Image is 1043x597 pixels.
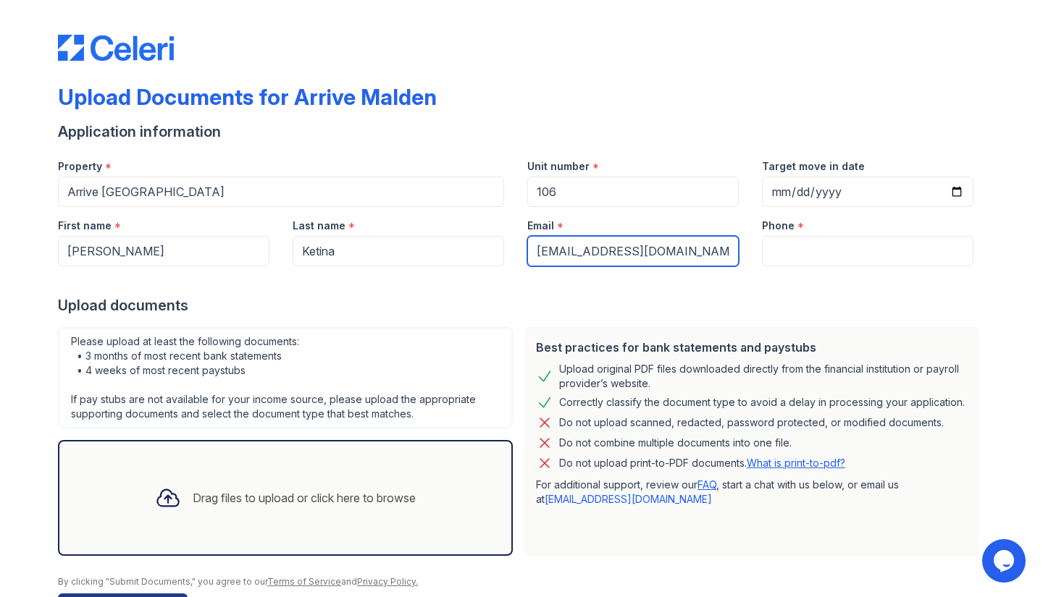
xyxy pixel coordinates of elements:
p: Do not upload print-to-PDF documents. [559,456,845,470]
a: [EMAIL_ADDRESS][DOMAIN_NAME] [545,493,712,505]
a: FAQ [698,478,716,491]
label: Last name [293,219,345,233]
label: Property [58,159,102,174]
a: Terms of Service [267,576,341,587]
div: By clicking "Submit Documents," you agree to our and [58,576,985,588]
label: Phone [762,219,795,233]
div: Application information [58,122,985,142]
label: Email [527,219,554,233]
label: Target move in date [762,159,865,174]
div: Drag files to upload or click here to browse [193,489,416,507]
a: Privacy Policy. [357,576,418,587]
label: Unit number [527,159,590,174]
div: Do not upload scanned, redacted, password protected, or modified documents. [559,414,944,431]
p: For additional support, review our , start a chat with us below, or email us at [536,478,968,507]
div: Best practices for bank statements and paystubs [536,339,968,356]
iframe: chat widget [982,539,1029,583]
img: CE_Logo_Blue-a8612792a0a2168367f1c8372b55b34899dd931a85d93a1a3d3e32e68fde9ad4.png [58,35,174,61]
div: Do not combine multiple documents into one file. [559,434,792,452]
label: First name [58,219,112,233]
div: Upload original PDF files downloaded directly from the financial institution or payroll provider’... [559,362,968,391]
div: Correctly classify the document type to avoid a delay in processing your application. [559,394,965,411]
div: Upload Documents for Arrive Malden [58,84,437,110]
div: Please upload at least the following documents: • 3 months of most recent bank statements • 4 wee... [58,327,513,428]
a: What is print-to-pdf? [747,457,845,469]
div: Upload documents [58,295,985,316]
